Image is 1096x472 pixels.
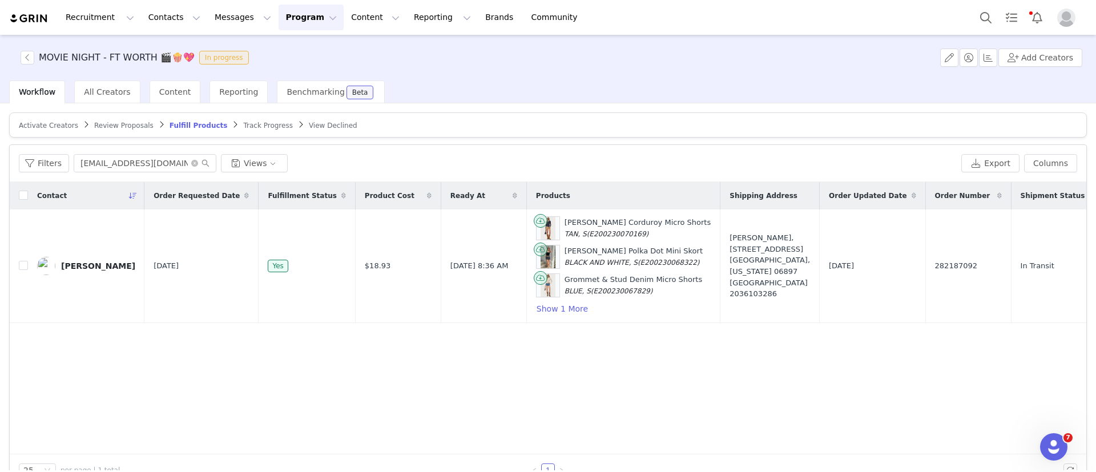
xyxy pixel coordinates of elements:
[37,257,135,275] a: [PERSON_NAME]
[587,230,649,238] span: (E200230070169)
[61,261,135,271] div: [PERSON_NAME]
[565,287,591,295] span: BLUE, S
[525,5,590,30] a: Community
[730,232,810,299] div: [PERSON_NAME], [STREET_ADDRESS] [GEOGRAPHIC_DATA], [US_STATE] 06897 [GEOGRAPHIC_DATA]
[191,160,198,167] i: icon: close-circle
[829,260,854,272] span: [DATE]
[998,49,1082,67] button: Add Creators
[268,260,288,272] span: Yes
[279,5,344,30] button: Program
[1057,9,1075,27] img: placeholder-profile.jpg
[536,191,570,201] span: Products
[199,51,249,64] span: In progress
[536,302,589,316] button: Show 1 More
[1063,433,1073,442] span: 7
[84,87,130,96] span: All Creators
[541,245,556,268] img: Product Image
[591,287,653,295] span: (E200230067829)
[541,274,556,297] img: Product Image
[829,191,907,201] span: Order Updated Date
[541,217,556,240] img: Product Image
[935,191,990,201] span: Order Number
[19,154,69,172] button: Filters
[1021,191,1085,201] span: Shipment Status
[94,122,154,130] span: Review Proposals
[1024,154,1077,172] button: Columns
[344,5,406,30] button: Content
[154,191,240,201] span: Order Requested Date
[170,122,228,130] span: Fulfill Products
[565,274,702,296] div: Grommet & Stud Denim Micro Shorts
[961,154,1020,172] button: Export
[565,259,638,267] span: BLACK AND WHITE, S
[565,230,587,238] span: TAN, S
[37,191,67,201] span: Contact
[1025,5,1050,30] button: Notifications
[565,217,711,239] div: [PERSON_NAME] Corduroy Micro Shorts
[450,260,509,272] span: [DATE] 8:36 AM
[243,122,292,130] span: Track Progress
[219,87,258,96] span: Reporting
[19,87,55,96] span: Workflow
[365,260,391,272] span: $18.93
[39,51,195,64] h3: MOVIE NIGHT - FT WORTH 🎬🍿💖
[935,260,977,272] span: 282187092
[1040,433,1067,461] iframe: Intercom live chat
[21,51,253,64] span: [object Object]
[287,87,344,96] span: Benchmarking
[9,13,49,24] img: grin logo
[365,191,414,201] span: Product Cost
[352,89,368,96] div: Beta
[730,288,810,300] div: 2036103286
[159,87,191,96] span: Content
[19,122,78,130] span: Activate Creators
[59,5,141,30] button: Recruitment
[638,259,700,267] span: (E200230068322)
[202,159,209,167] i: icon: search
[999,5,1024,30] a: Tasks
[268,191,336,201] span: Fulfillment Status
[74,154,216,172] input: Search...
[565,245,703,268] div: [PERSON_NAME] Polka Dot Mini Skort
[37,257,55,275] img: ea804034-2822-4a5d-9c5c-29556bb0d8b0.jpg
[730,191,797,201] span: Shipping Address
[142,5,207,30] button: Contacts
[221,154,288,172] button: Views
[1050,9,1087,27] button: Profile
[478,5,523,30] a: Brands
[973,5,998,30] button: Search
[208,5,278,30] button: Messages
[407,5,478,30] button: Reporting
[154,260,179,272] span: [DATE]
[309,122,357,130] span: View Declined
[450,191,485,201] span: Ready At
